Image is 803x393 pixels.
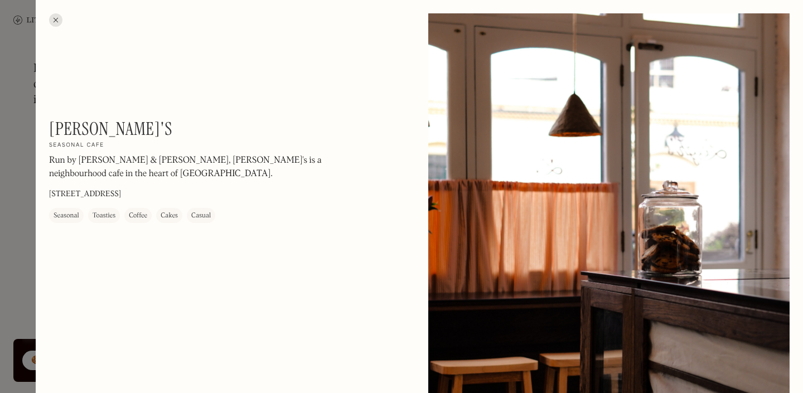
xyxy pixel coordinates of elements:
[49,142,104,149] h2: Seasonal cafe
[129,210,147,221] div: Coffee
[161,210,178,221] div: Cakes
[191,210,211,221] div: Casual
[54,210,79,221] div: Seasonal
[49,188,121,200] p: [STREET_ADDRESS]
[93,210,115,221] div: Toasties
[49,154,350,181] p: Run by [PERSON_NAME] & [PERSON_NAME], [PERSON_NAME]'s is a neighbourhood cafe in the heart of [GE...
[49,118,172,139] h1: [PERSON_NAME]'s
